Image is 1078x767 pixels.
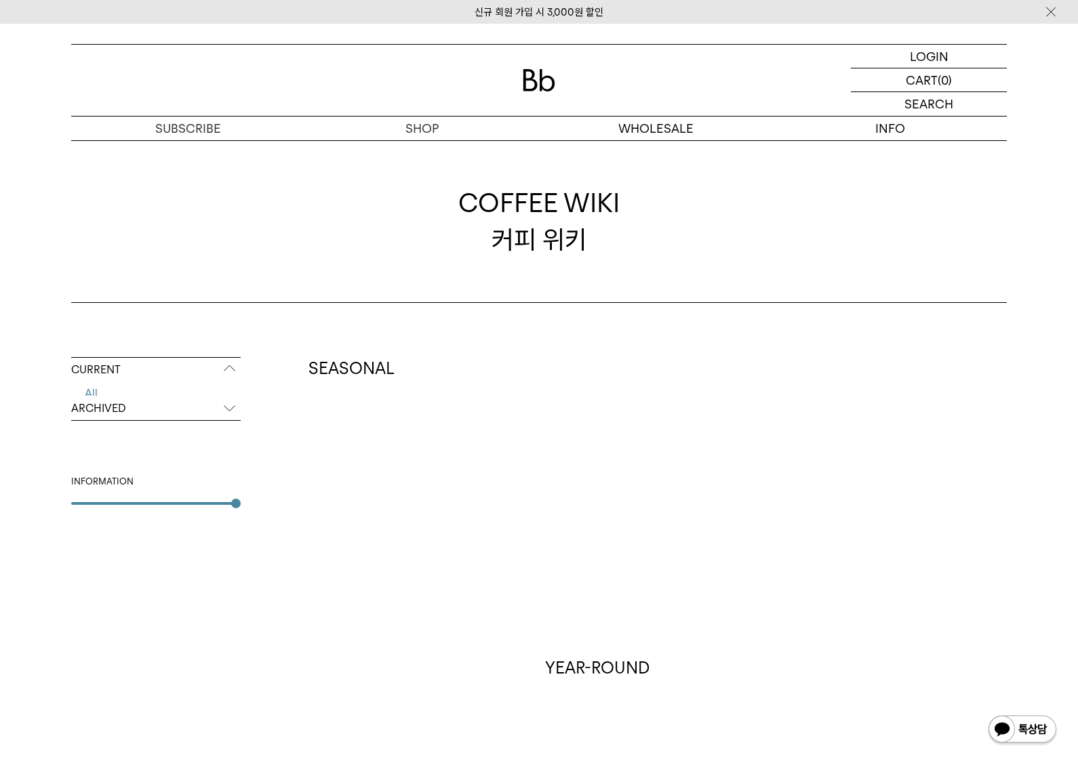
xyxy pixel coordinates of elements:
a: All [85,381,241,405]
span: COFFEE WIKI [458,185,620,221]
a: SHOP [305,117,539,140]
p: WHOLESALE [539,117,773,140]
p: ARCHIVED [71,396,241,421]
a: LOGIN [851,45,1007,68]
p: CART [906,68,938,91]
p: INFO [773,117,1007,140]
h2: SEASONAL [308,357,1007,380]
a: SUBSCRIBE [71,117,305,140]
p: (0) [938,68,952,91]
div: INFORMATION [71,475,241,489]
img: 카카오톡 채널 1:1 채팅 버튼 [987,714,1058,747]
a: 신규 회원 가입 시 3,000원 할인 [475,6,603,18]
img: 로고 [523,69,555,91]
a: CART (0) [851,68,1007,92]
p: LOGIN [910,45,949,68]
p: CURRENT [71,358,241,382]
div: 커피 위키 [458,185,620,257]
p: SEARCH [904,92,953,116]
